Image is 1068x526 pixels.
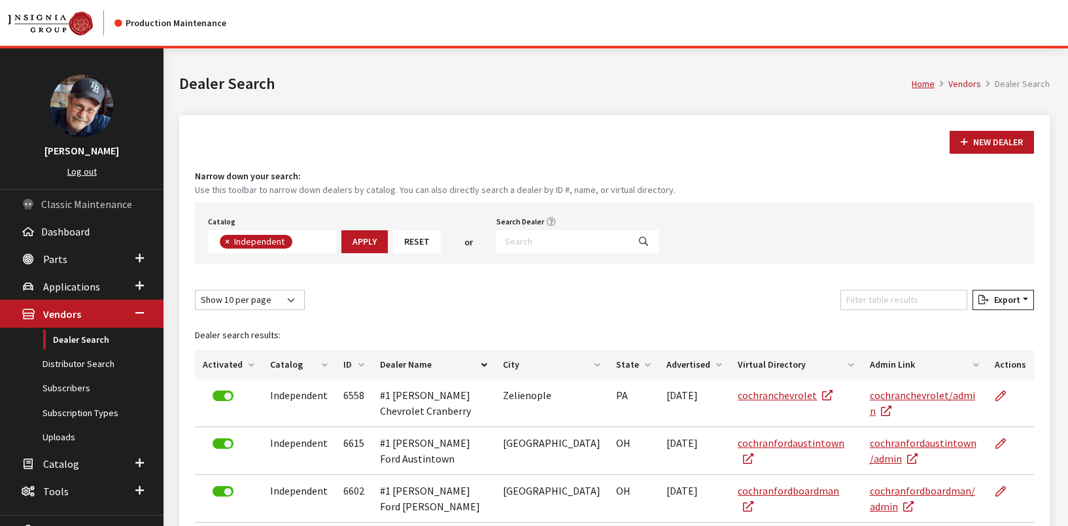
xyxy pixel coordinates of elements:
[50,75,113,137] img: Ray Goodwin
[496,216,544,228] label: Search Dealer
[43,280,100,293] span: Applications
[659,475,730,523] td: [DATE]
[208,216,235,228] label: Catalog
[262,379,336,427] td: Independent
[862,350,987,379] th: Admin Link: activate to sort column ascending
[950,131,1034,154] button: New Dealer
[41,198,132,211] span: Classic Maintenance
[220,235,233,249] button: Remove item
[8,12,93,35] img: Catalog Maintenance
[43,308,81,321] span: Vendors
[628,230,659,253] button: Search
[179,72,912,96] h1: Dealer Search
[912,78,935,90] a: Home
[659,427,730,475] td: [DATE]
[41,225,90,238] span: Dashboard
[659,350,730,379] th: Advertised: activate to sort column ascending
[989,294,1020,306] span: Export
[870,436,976,465] a: cochranfordaustintown/admin
[208,230,336,253] span: Select
[495,475,608,523] td: [GEOGRAPHIC_DATA]
[341,230,388,253] button: Apply
[496,230,629,253] input: Search
[195,183,1034,197] small: Use this toolbar to narrow down dealers by catalog. You can also directly search a dealer by ID #...
[870,484,975,513] a: cochranfordboardman/admin
[225,236,230,247] span: ×
[935,77,981,91] li: Vendors
[195,350,262,379] th: Activated: activate to sort column ascending
[840,290,967,310] input: Filter table results
[262,475,336,523] td: Independent
[114,16,226,30] div: Production Maintenance
[738,436,844,465] a: cochranfordaustintown
[195,321,1034,350] caption: Dealer search results:
[608,475,659,523] td: OH
[738,484,839,513] a: cochranfordboardman
[262,427,336,475] td: Independent
[995,427,1017,460] a: Edit Dealer
[220,235,292,249] li: Independent
[981,77,1050,91] li: Dealer Search
[973,290,1034,310] button: Export
[43,253,67,266] span: Parts
[372,379,495,427] td: #1 [PERSON_NAME] Chevrolet Cranberry
[336,350,372,379] th: ID: activate to sort column ascending
[372,475,495,523] td: #1 [PERSON_NAME] Ford [PERSON_NAME]
[195,169,1034,183] h4: Narrow down your search:
[393,230,441,253] button: Reset
[372,427,495,475] td: #1 [PERSON_NAME] Ford Austintown
[995,475,1017,508] a: Edit Dealer
[995,379,1017,412] a: Edit Dealer
[67,166,97,177] a: Log out
[659,379,730,427] td: [DATE]
[43,457,79,470] span: Catalog
[738,389,833,402] a: cochranchevrolet
[495,350,608,379] th: City: activate to sort column ascending
[336,379,372,427] td: 6558
[262,350,336,379] th: Catalog: activate to sort column ascending
[43,485,69,498] span: Tools
[296,237,303,249] textarea: Search
[13,143,150,158] h3: [PERSON_NAME]
[608,427,659,475] td: OH
[987,350,1034,379] th: Actions
[336,475,372,523] td: 6602
[372,350,495,379] th: Dealer Name: activate to sort column descending
[213,486,233,497] label: Deactivate Dealer
[870,389,975,417] a: cochranchevrolet/admin
[213,438,233,449] label: Deactivate Dealer
[495,427,608,475] td: [GEOGRAPHIC_DATA]
[608,379,659,427] td: PA
[8,10,114,35] a: Insignia Group logo
[730,350,861,379] th: Virtual Directory: activate to sort column ascending
[336,427,372,475] td: 6615
[495,379,608,427] td: Zelienople
[464,236,473,249] span: or
[608,350,659,379] th: State: activate to sort column ascending
[233,236,288,247] span: Independent
[213,391,233,401] label: Deactivate Dealer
